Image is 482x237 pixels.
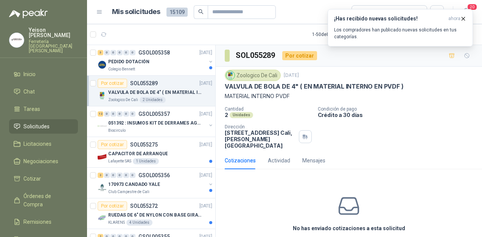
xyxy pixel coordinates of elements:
[199,203,212,210] p: [DATE]
[123,111,129,117] div: 0
[98,173,103,178] div: 2
[130,203,158,209] p: SOL055272
[199,141,212,148] p: [DATE]
[225,112,228,118] p: 2
[117,173,123,178] div: 0
[98,111,103,117] div: 12
[108,220,125,226] p: KLARENS
[284,72,299,79] p: [DATE]
[230,112,253,118] div: Unidades
[108,89,202,96] p: VALVULA DE BOLA DE 4" ( EN MATERIAL INTERNO EN PVDF )
[110,50,116,55] div: 0
[318,106,479,112] p: Condición de pago
[98,201,127,210] div: Por cotizar
[108,212,202,219] p: RUEDAS DE 6" DE NYLON CON BASE GIRATORIA EN ACERO INOXIDABLE
[108,120,202,127] p: 051392 : INSUMOS KIT DE DERRAMES AGOSTO 2025
[108,128,126,134] p: Biocirculo
[98,122,107,131] img: Company Logo
[225,106,312,112] p: Cantidad
[108,158,131,164] p: Lafayette SAS
[318,112,479,118] p: Crédito a 30 días
[23,87,35,96] span: Chat
[9,33,24,47] img: Company Logo
[98,140,127,149] div: Por cotizar
[334,16,445,22] h3: ¡Has recibido nuevas solicitudes!
[23,122,50,131] span: Solicitudes
[225,70,281,81] div: Zoologico De Cali
[9,154,78,168] a: Negociaciones
[123,173,129,178] div: 0
[110,173,116,178] div: 0
[166,8,188,17] span: 15109
[98,48,214,72] a: 3 0 0 0 0 0 GSOL005358[DATE] Company LogoPEDIDO DOTACIÓNColegio Bennett
[110,111,116,117] div: 0
[199,172,212,179] p: [DATE]
[98,60,107,69] img: Company Logo
[23,70,36,78] span: Inicio
[23,218,51,226] span: Remisiones
[108,97,138,103] p: Zoologico De Cali
[98,214,107,223] img: Company Logo
[282,51,317,60] div: Por cotizar
[108,189,149,195] p: Club Campestre de Cali
[98,79,127,88] div: Por cotizar
[302,156,325,165] div: Mensajes
[112,6,160,17] h1: Mis solicitudes
[138,173,170,178] p: GSOL005356
[23,192,71,209] span: Órdenes de Compra
[9,119,78,134] a: Solicitudes
[108,66,135,72] p: Colegio Bennett
[199,111,212,118] p: [DATE]
[108,181,160,188] p: 170973 CANDADO YALE
[459,5,473,19] button: 20
[23,105,40,113] span: Tareas
[98,50,103,55] div: 3
[198,9,204,14] span: search
[225,156,256,165] div: Cotizaciones
[23,157,58,165] span: Negociaciones
[87,198,215,229] a: Por cotizarSOL055272[DATE] Company LogoRUEDAS DE 6" DE NYLON CON BASE GIRATORIA EN ACERO INOXIDAB...
[104,111,110,117] div: 0
[9,84,78,99] a: Chat
[236,50,276,61] h3: SOL055289
[87,137,215,168] a: Por cotizarSOL055275[DATE] Company LogoCAPACITOR DE ARRANQUELafayette SAS1 Unidades
[87,76,215,106] a: Por cotizarSOL055289[DATE] Company LogoVALVULA DE BOLA DE 4" ( EN MATERIAL INTERNO EN PVDF )Zoolo...
[117,50,123,55] div: 0
[126,220,152,226] div: 4 Unidades
[104,173,110,178] div: 0
[29,39,78,53] p: Ferretería [GEOGRAPHIC_DATA][PERSON_NAME]
[138,50,170,55] p: GSOL005358
[123,50,129,55] div: 0
[334,27,466,40] p: Los compradores han publicado nuevas solicitudes en tus categorías.
[130,81,158,86] p: SOL055289
[467,3,477,11] span: 20
[117,111,123,117] div: 0
[226,71,235,80] img: Company Logo
[130,173,135,178] div: 0
[98,91,107,100] img: Company Logo
[29,27,78,38] p: Yeison [PERSON_NAME]
[98,171,214,195] a: 2 0 0 0 0 0 GSOL005356[DATE] Company Logo170973 CANDADO YALEClub Campestre de Cali
[104,50,110,55] div: 0
[130,111,135,117] div: 0
[108,58,149,65] p: PEDIDO DOTACIÓN
[9,137,78,151] a: Licitaciones
[312,28,361,41] div: 1 - 50 de 8860
[130,50,135,55] div: 0
[133,158,159,164] div: 1 Unidades
[9,67,78,81] a: Inicio
[130,142,158,147] p: SOL055275
[225,129,296,149] p: [STREET_ADDRESS] Cali , [PERSON_NAME][GEOGRAPHIC_DATA]
[108,150,168,157] p: CAPACITOR DE ARRANQUE
[140,97,166,103] div: 2 Unidades
[9,9,48,18] img: Logo peakr
[225,92,473,100] p: MATERIAL INTERNO PVDF
[328,9,473,47] button: ¡Has recibido nuevas solicitudes!ahora Los compradores han publicado nuevas solicitudes en tus ca...
[98,183,107,192] img: Company Logo
[9,215,78,229] a: Remisiones
[356,8,372,16] div: Todas
[98,152,107,161] img: Company Logo
[448,16,460,22] span: ahora
[268,156,290,165] div: Actividad
[225,83,403,90] p: VALVULA DE BOLA DE 4" ( EN MATERIAL INTERNO EN PVDF )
